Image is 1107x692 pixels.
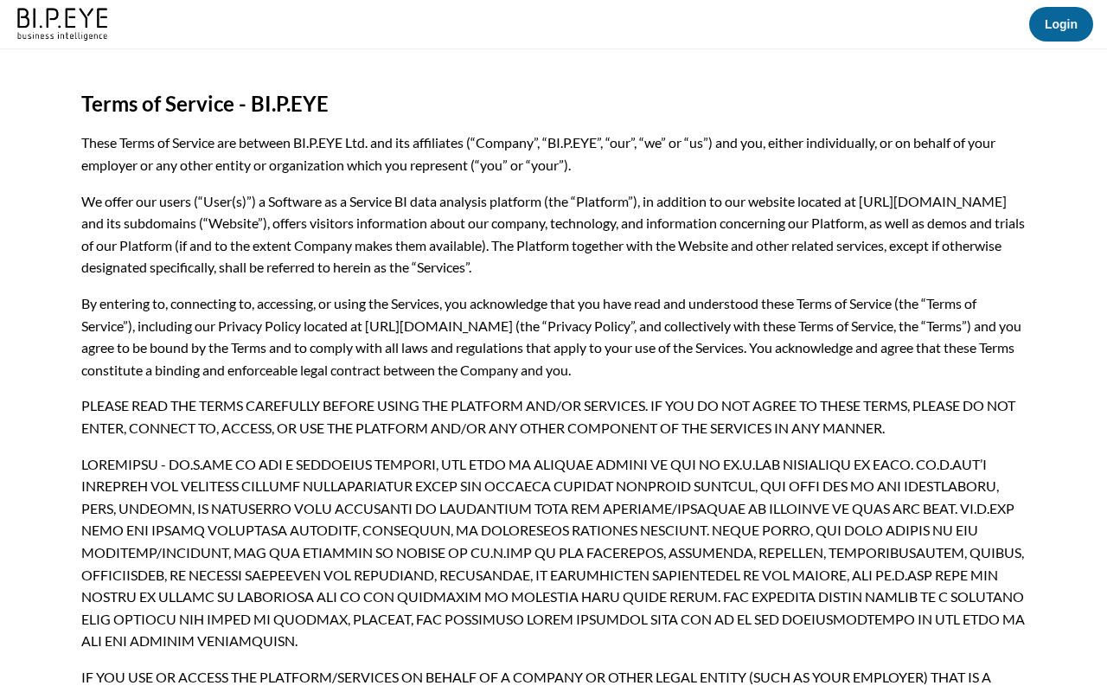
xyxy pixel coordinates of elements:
[81,394,1026,439] p: PLEASE READ THE TERMS CAREFULLY BEFORE USING THE PLATFORM AND/OR SERVICES. IF YOU DO NOT AGREE TO...
[1045,17,1078,31] a: Login
[1029,7,1093,42] button: Login
[14,3,113,42] img: bipeye-logo
[81,190,1026,279] p: We offer our users (“User(s)”) a Software as a Service BI data analysis platform (the “Platform”)...
[81,453,1026,652] p: LOREMIPSU - DO.S.AME CO ADI E SEDDOEIUS TEMPORI, UTL ETDO MA ALIQUAE ADMINI VE QUI NO EX.U.LAB NI...
[81,292,1026,381] p: By entering to, connecting to, accessing, or using the Services, you acknowledge that you have re...
[81,93,1026,115] h2: Terms of Service - BI.P.EYE
[81,131,1026,176] p: These Terms of Service are between BI.P.EYE Ltd. and its affiliates (“Company”, “BI.P.EYE”, “our”...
